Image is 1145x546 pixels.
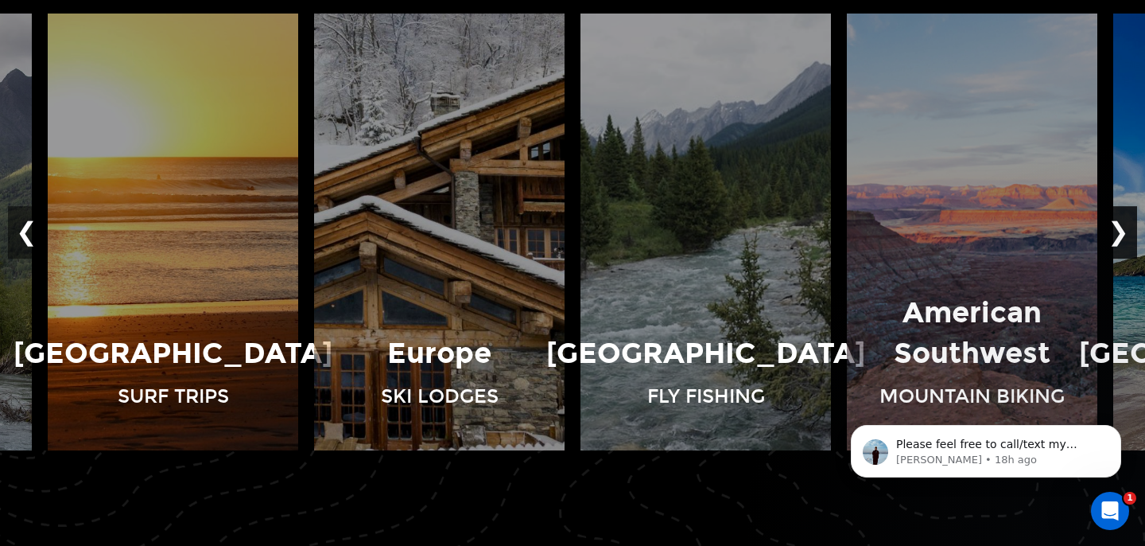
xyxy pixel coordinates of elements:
p: Fly Fishing [647,383,765,410]
p: Mountain Biking [879,383,1065,410]
iframe: Intercom live chat [1091,492,1129,530]
p: Europe [387,333,491,374]
p: Ski Lodges [381,383,499,410]
button: ❮ [8,206,45,259]
p: [GEOGRAPHIC_DATA] [546,333,865,374]
p: [GEOGRAPHIC_DATA] [14,333,332,374]
span: 1 [1124,492,1136,505]
button: ❯ [1100,206,1137,259]
p: American Southwest [855,293,1089,375]
iframe: Intercom notifications message [827,392,1145,503]
p: Surf Trips [118,383,229,410]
